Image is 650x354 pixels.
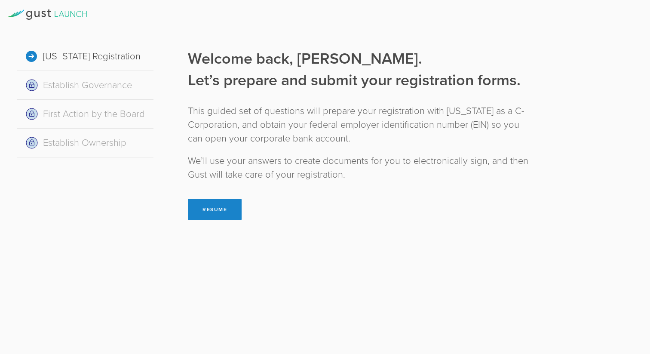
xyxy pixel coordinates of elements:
[17,42,153,71] div: [US_STATE] Registration
[17,71,153,100] div: Establish Governance
[17,129,153,157] div: Establish Ownership
[188,104,533,145] div: This guided set of questions will prepare your registration with [US_STATE] as a C-Corporation, a...
[607,287,650,328] iframe: Chat Widget
[188,199,242,220] button: Resume
[188,154,533,182] div: We’ll use your answers to create documents for you to electronically sign, and then Gust will tak...
[17,100,153,129] div: First Action by the Board
[188,70,533,91] div: Let’s prepare and submit your registration forms.
[188,48,533,70] div: Welcome back, [PERSON_NAME].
